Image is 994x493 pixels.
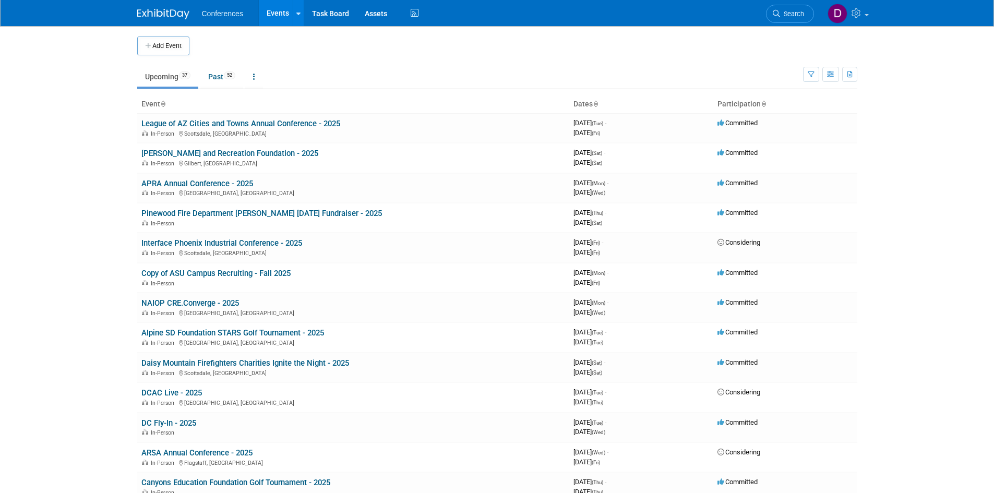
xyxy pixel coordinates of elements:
[137,95,569,113] th: Event
[573,358,605,366] span: [DATE]
[780,10,804,18] span: Search
[141,129,565,137] div: Scottsdale, [GEOGRAPHIC_DATA]
[605,388,606,396] span: -
[592,400,603,405] span: (Thu)
[151,429,177,436] span: In-Person
[160,100,165,108] a: Sort by Event Name
[141,209,382,218] a: Pinewood Fire Department [PERSON_NAME] [DATE] Fundraiser - 2025
[141,188,565,197] div: [GEOGRAPHIC_DATA], [GEOGRAPHIC_DATA]
[592,240,600,246] span: (Fri)
[573,418,606,426] span: [DATE]
[592,130,600,136] span: (Fri)
[151,250,177,257] span: In-Person
[141,448,253,458] a: ARSA Annual Conference - 2025
[717,388,760,396] span: Considering
[717,298,758,306] span: Committed
[151,190,177,197] span: In-Person
[573,398,603,406] span: [DATE]
[142,429,148,435] img: In-Person Event
[607,179,608,187] span: -
[592,429,605,435] span: (Wed)
[592,300,605,306] span: (Mon)
[142,400,148,405] img: In-Person Event
[717,149,758,157] span: Committed
[142,460,148,465] img: In-Person Event
[200,67,243,87] a: Past52
[179,71,190,79] span: 37
[151,400,177,406] span: In-Person
[142,250,148,255] img: In-Person Event
[592,340,603,345] span: (Tue)
[142,130,148,136] img: In-Person Event
[592,330,603,335] span: (Tue)
[573,238,603,246] span: [DATE]
[717,269,758,276] span: Committed
[592,460,600,465] span: (Fri)
[142,310,148,315] img: In-Person Event
[573,298,608,306] span: [DATE]
[761,100,766,108] a: Sort by Participation Type
[573,188,605,196] span: [DATE]
[151,310,177,317] span: In-Person
[151,160,177,167] span: In-Person
[592,160,602,166] span: (Sat)
[592,181,605,186] span: (Mon)
[717,209,758,217] span: Committed
[717,418,758,426] span: Committed
[592,479,603,485] span: (Thu)
[137,9,189,19] img: ExhibitDay
[592,210,603,216] span: (Thu)
[137,37,189,55] button: Add Event
[142,220,148,225] img: In-Person Event
[573,388,606,396] span: [DATE]
[592,370,602,376] span: (Sat)
[592,420,603,426] span: (Tue)
[141,179,253,188] a: APRA Annual Conference - 2025
[573,338,603,346] span: [DATE]
[607,298,608,306] span: -
[141,458,565,466] div: Flagstaff, [GEOGRAPHIC_DATA]
[573,428,605,436] span: [DATE]
[142,370,148,375] img: In-Person Event
[151,220,177,227] span: In-Person
[142,190,148,195] img: In-Person Event
[141,248,565,257] div: Scottsdale, [GEOGRAPHIC_DATA]
[573,219,602,226] span: [DATE]
[717,179,758,187] span: Committed
[592,121,603,126] span: (Tue)
[569,95,713,113] th: Dates
[573,328,606,336] span: [DATE]
[592,220,602,226] span: (Sat)
[141,358,349,368] a: Daisy Mountain Firefighters Charities Ignite the Night - 2025
[224,71,235,79] span: 52
[141,418,196,428] a: DC Fly-In - 2025
[573,458,600,466] span: [DATE]
[141,238,302,248] a: Interface Phoenix Industrial Conference - 2025
[151,370,177,377] span: In-Person
[141,149,318,158] a: [PERSON_NAME] and Recreation Foundation - 2025
[573,448,608,456] span: [DATE]
[151,130,177,137] span: In-Person
[717,119,758,127] span: Committed
[141,478,330,487] a: Canyons Education Foundation Golf Tournament - 2025
[592,190,605,196] span: (Wed)
[602,238,603,246] span: -
[202,9,243,18] span: Conferences
[592,310,605,316] span: (Wed)
[141,338,565,346] div: [GEOGRAPHIC_DATA], [GEOGRAPHIC_DATA]
[607,448,608,456] span: -
[604,358,605,366] span: -
[717,238,760,246] span: Considering
[573,129,600,137] span: [DATE]
[141,388,202,398] a: DCAC Live - 2025
[141,298,239,308] a: NAIOP CRE.Converge - 2025
[592,250,600,256] span: (Fri)
[141,368,565,377] div: Scottsdale, [GEOGRAPHIC_DATA]
[151,280,177,287] span: In-Person
[592,390,603,395] span: (Tue)
[141,308,565,317] div: [GEOGRAPHIC_DATA], [GEOGRAPHIC_DATA]
[573,478,606,486] span: [DATE]
[592,450,605,455] span: (Wed)
[141,159,565,167] div: Gilbert, [GEOGRAPHIC_DATA]
[605,328,606,336] span: -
